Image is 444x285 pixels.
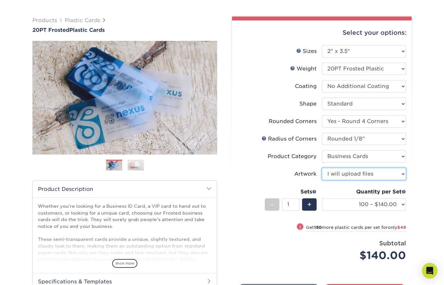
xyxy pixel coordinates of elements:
[2,265,55,283] iframe: Google Customer Reviews
[32,17,57,23] a: Products
[422,263,438,279] div: Open Intercom Messenger
[32,34,217,162] img: 20PT Frosted 01
[388,225,406,230] span: only
[397,225,406,230] span: $49
[32,27,217,33] h1: Plastic Cards
[269,118,317,125] div: Rounded Corners
[33,181,217,197] h2: Product Description
[290,65,317,73] div: Weight
[294,170,317,178] div: Artwork
[299,100,317,108] div: Shape
[262,135,317,143] div: Radius of Corners
[32,27,217,33] a: 20PT FrostedPlastic Cards
[32,27,69,33] span: 20PT Frosted
[265,188,317,196] div: Sets
[295,82,317,90] div: Coating
[322,188,406,196] div: Quantity per Set
[327,248,406,263] div: $140.00
[65,17,100,23] a: Plastic Cards
[128,159,144,171] img: Plastic Cards 02
[268,153,317,160] div: Product Category
[271,200,274,209] span: -
[306,225,406,231] small: Get more plastic cards per set for
[314,225,322,230] strong: 150
[379,240,406,247] strong: Subtotal
[296,47,317,55] div: Sizes
[299,224,301,230] span: !
[112,259,137,268] span: show more
[307,200,311,209] span: +
[106,160,122,171] img: Plastic Cards 01
[237,20,406,45] div: Select your options:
